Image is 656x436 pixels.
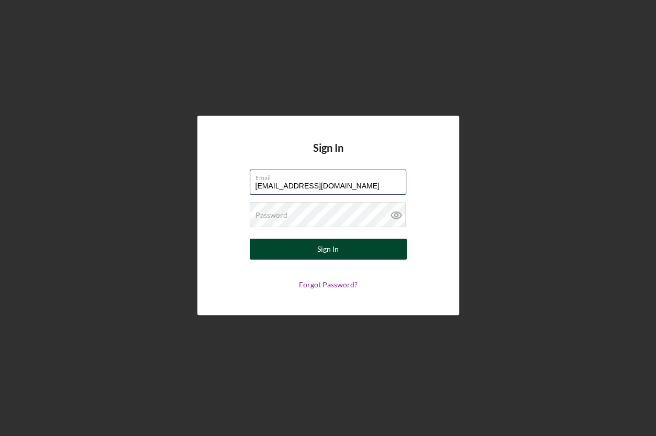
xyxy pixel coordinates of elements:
[299,280,358,289] a: Forgot Password?
[250,239,407,260] button: Sign In
[313,142,343,170] h4: Sign In
[255,211,287,219] label: Password
[317,239,339,260] div: Sign In
[255,170,406,182] label: Email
